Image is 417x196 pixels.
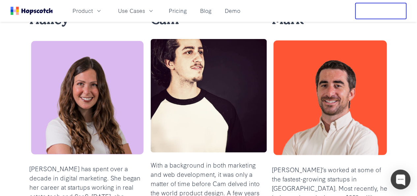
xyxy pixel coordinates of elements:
[151,39,267,152] img: cam sloan
[69,5,106,16] button: Product
[29,39,145,156] img: hailey friedman
[114,5,158,16] button: Use Cases
[29,12,69,27] b: Hailey
[222,5,243,16] a: Demo
[166,5,190,16] a: Pricing
[272,12,304,27] b: Mark
[197,5,214,16] a: Blog
[272,39,388,157] img: mark spera cofounder hopscotch
[11,7,53,15] a: Home
[151,12,179,27] b: Cam
[355,3,406,19] button: Free Trial
[73,7,93,15] span: Product
[118,7,145,15] span: Use Cases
